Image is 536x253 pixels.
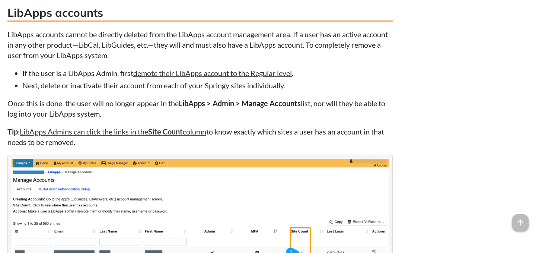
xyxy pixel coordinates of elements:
[22,80,393,91] li: Next, delete or inactivate their account from each of your Springy sites individually.
[7,29,393,60] p: LibApps accounts cannot be directly deleted from the LibApps account management area. If a user h...
[7,5,393,22] h3: LibApps accounts
[133,69,292,78] a: demote their LibApps account to the Regular level
[179,99,301,108] strong: LibApps > Admin > Manage Accounts
[148,127,183,136] strong: Site Count
[20,127,206,136] a: LibApps Admins can click the links in theSite Countcolumn
[7,98,393,119] p: Once this is done, the user will no longer appear in the list, nor will they be able to log into ...
[7,127,18,136] strong: Tip
[7,126,393,147] p: : to know exactly which sites a user has an account in that needs to be removed.
[512,214,529,231] span: arrow_upward
[22,68,393,78] li: If the user is a LibApps Admin, first .
[512,215,529,224] a: arrow_upward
